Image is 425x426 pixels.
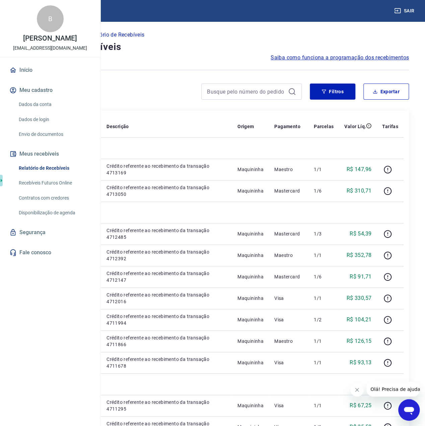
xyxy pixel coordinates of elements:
p: Tarifas [382,123,398,130]
button: Exportar [363,84,409,100]
p: Maquininha [237,295,264,302]
p: Crédito referente ao recebimento da transação 4711295 [107,399,227,412]
p: 1/1 [314,166,334,173]
p: Crédito referente ao recebimento da transação 4712016 [107,291,227,305]
h4: Relatório de Recebíveis [16,40,409,54]
p: [PERSON_NAME] [23,35,77,42]
p: 1/1 [314,338,334,344]
a: Recebíveis Futuros Online [16,176,92,190]
a: Disponibilização de agenda [16,206,92,220]
p: 1/1 [314,252,334,259]
p: Crédito referente ao recebimento da transação 4711678 [107,356,227,369]
p: R$ 126,15 [347,337,372,345]
p: R$ 67,25 [350,402,371,410]
a: Contratos com credores [16,191,92,205]
p: Mastercard [274,273,303,280]
p: 1/1 [314,402,334,409]
p: Mastercard [274,188,303,194]
p: Descrição [107,123,129,130]
p: 1/2 [314,316,334,323]
a: Segurança [8,225,92,240]
a: Envio de documentos [16,127,92,141]
div: B [37,5,64,32]
a: Dados de login [16,113,92,126]
button: Meu cadastro [8,83,92,98]
p: R$ 93,13 [350,359,371,367]
input: Busque pelo número do pedido [207,87,285,97]
p: Maquininha [237,230,264,237]
iframe: Button to launch messaging window [398,399,420,421]
p: R$ 91,71 [350,273,371,281]
p: Visa [274,402,303,409]
p: 1/1 [314,295,334,302]
p: Crédito referente ao recebimento da transação 4711866 [107,334,227,348]
iframe: Close message [350,383,364,396]
a: Fale conosco [8,245,92,260]
p: R$ 54,39 [350,230,371,238]
p: R$ 352,78 [347,251,372,259]
p: Crédito referente ao recebimento da transação 4711994 [107,313,227,326]
p: Crédito referente ao recebimento da transação 4712485 [107,227,227,241]
p: Maquininha [237,273,264,280]
p: Maquininha [237,316,264,323]
button: Filtros [310,84,355,100]
p: Pagamento [274,123,300,130]
a: Relatório de Recebíveis [16,161,92,175]
p: R$ 310,71 [347,187,372,195]
p: Relatório de Recebíveis [87,31,144,39]
iframe: Message from company [366,382,420,396]
p: Maestro [274,338,303,344]
p: Crédito referente ao recebimento da transação 4712147 [107,270,227,283]
p: Visa [274,359,303,366]
p: Mastercard [274,230,303,237]
p: Origem [237,123,254,130]
p: Valor Líq. [344,123,366,130]
p: R$ 330,57 [347,294,372,302]
p: Crédito referente ao recebimento da transação 4712392 [107,249,227,262]
p: [EMAIL_ADDRESS][DOMAIN_NAME] [13,45,87,52]
p: Maquininha [237,338,264,344]
p: R$ 147,96 [347,165,372,173]
p: 1/6 [314,188,334,194]
p: Maestro [274,166,303,173]
span: Olá! Precisa de ajuda? [4,5,56,10]
p: Maquininha [237,402,264,409]
p: Maquininha [237,252,264,259]
p: Maestro [274,252,303,259]
a: Saiba como funciona a programação dos recebimentos [271,54,409,62]
p: Maquininha [237,188,264,194]
p: Parcelas [314,123,334,130]
p: R$ 104,21 [347,316,372,324]
p: Crédito referente ao recebimento da transação 4713169 [107,163,227,176]
p: 1/3 [314,230,334,237]
button: Meus recebíveis [8,147,92,161]
button: Sair [393,5,417,17]
p: Crédito referente ao recebimento da transação 4713050 [107,184,227,198]
p: Visa [274,295,303,302]
p: Maquininha [237,359,264,366]
p: Maquininha [237,166,264,173]
p: 1/1 [314,359,334,366]
p: Visa [274,316,303,323]
a: Início [8,63,92,77]
a: Dados da conta [16,98,92,111]
p: 1/6 [314,273,334,280]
